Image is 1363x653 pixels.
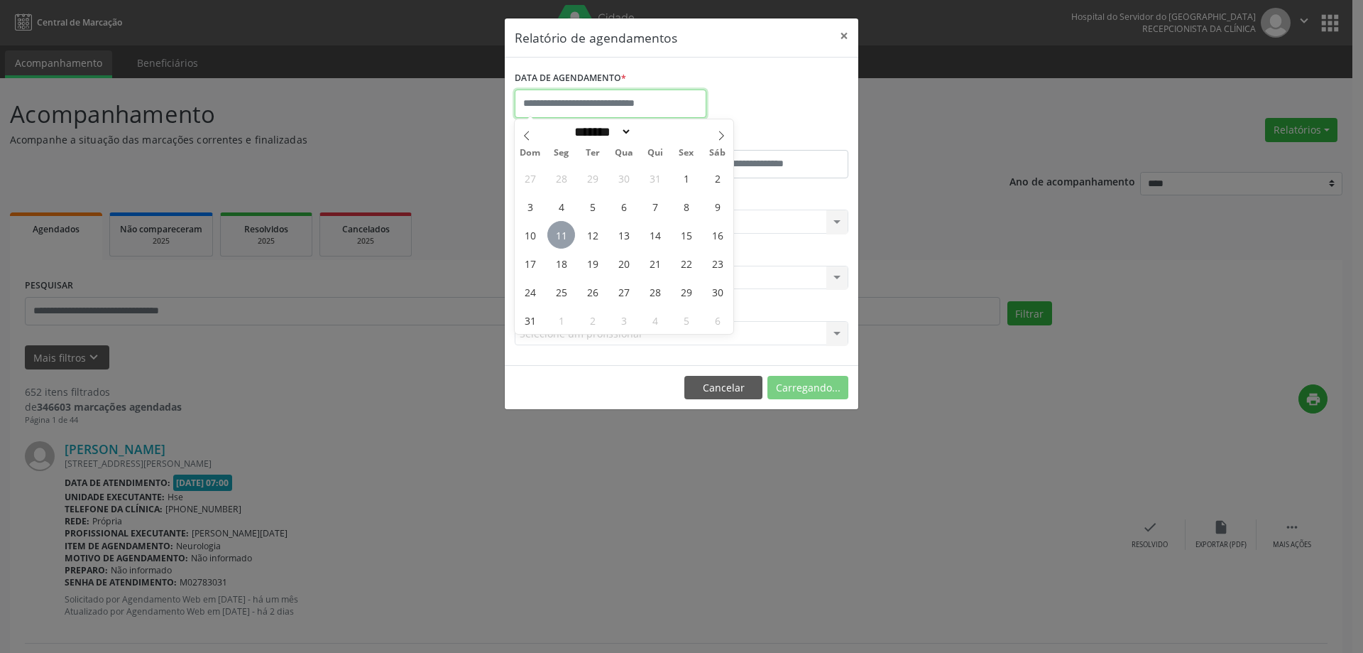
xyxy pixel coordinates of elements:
span: Qua [608,149,640,158]
span: Setembro 4, 2025 [641,306,669,334]
span: Agosto 24, 2025 [516,278,544,306]
span: Agosto 1, 2025 [672,164,700,192]
span: Julho 29, 2025 [579,164,606,192]
span: Agosto 17, 2025 [516,249,544,277]
span: Julho 30, 2025 [610,164,637,192]
span: Agosto 9, 2025 [704,193,731,220]
span: Agosto 13, 2025 [610,221,637,249]
span: Setembro 2, 2025 [579,306,606,334]
span: Qui [640,149,671,158]
label: DATA DE AGENDAMENTO [515,68,626,90]
span: Agosto 30, 2025 [704,278,731,306]
span: Agosto 10, 2025 [516,221,544,249]
span: Setembro 6, 2025 [704,306,731,334]
button: Carregando... [767,376,848,400]
span: Agosto 27, 2025 [610,278,637,306]
span: Agosto 22, 2025 [672,249,700,277]
span: Agosto 5, 2025 [579,193,606,220]
span: Julho 31, 2025 [641,164,669,192]
span: Ter [577,149,608,158]
span: Setembro 5, 2025 [672,306,700,334]
span: Agosto 6, 2025 [610,193,637,220]
h5: Relatório de agendamentos [515,28,677,47]
span: Julho 28, 2025 [547,164,575,192]
input: Year [632,124,679,139]
span: Agosto 12, 2025 [579,221,606,249]
label: ATÉ [685,128,848,150]
button: Close [830,18,858,53]
span: Sáb [702,149,733,158]
span: Agosto 21, 2025 [641,249,669,277]
span: Agosto 31, 2025 [516,306,544,334]
span: Agosto 11, 2025 [547,221,575,249]
span: Agosto 18, 2025 [547,249,575,277]
span: Dom [515,149,546,158]
span: Agosto 28, 2025 [641,278,669,306]
span: Agosto 4, 2025 [547,193,575,220]
span: Julho 27, 2025 [516,164,544,192]
span: Seg [546,149,577,158]
span: Agosto 15, 2025 [672,221,700,249]
span: Agosto 29, 2025 [672,278,700,306]
span: Agosto 23, 2025 [704,249,731,277]
select: Month [569,124,632,139]
span: Agosto 14, 2025 [641,221,669,249]
span: Agosto 25, 2025 [547,278,575,306]
span: Agosto 3, 2025 [516,193,544,220]
span: Agosto 19, 2025 [579,249,606,277]
span: Agosto 20, 2025 [610,249,637,277]
span: Agosto 8, 2025 [672,193,700,220]
span: Agosto 2, 2025 [704,164,731,192]
span: Setembro 3, 2025 [610,306,637,334]
span: Agosto 26, 2025 [579,278,606,306]
span: Sex [671,149,702,158]
button: Cancelar [684,376,762,400]
span: Agosto 7, 2025 [641,193,669,220]
span: Setembro 1, 2025 [547,306,575,334]
span: Agosto 16, 2025 [704,221,731,249]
